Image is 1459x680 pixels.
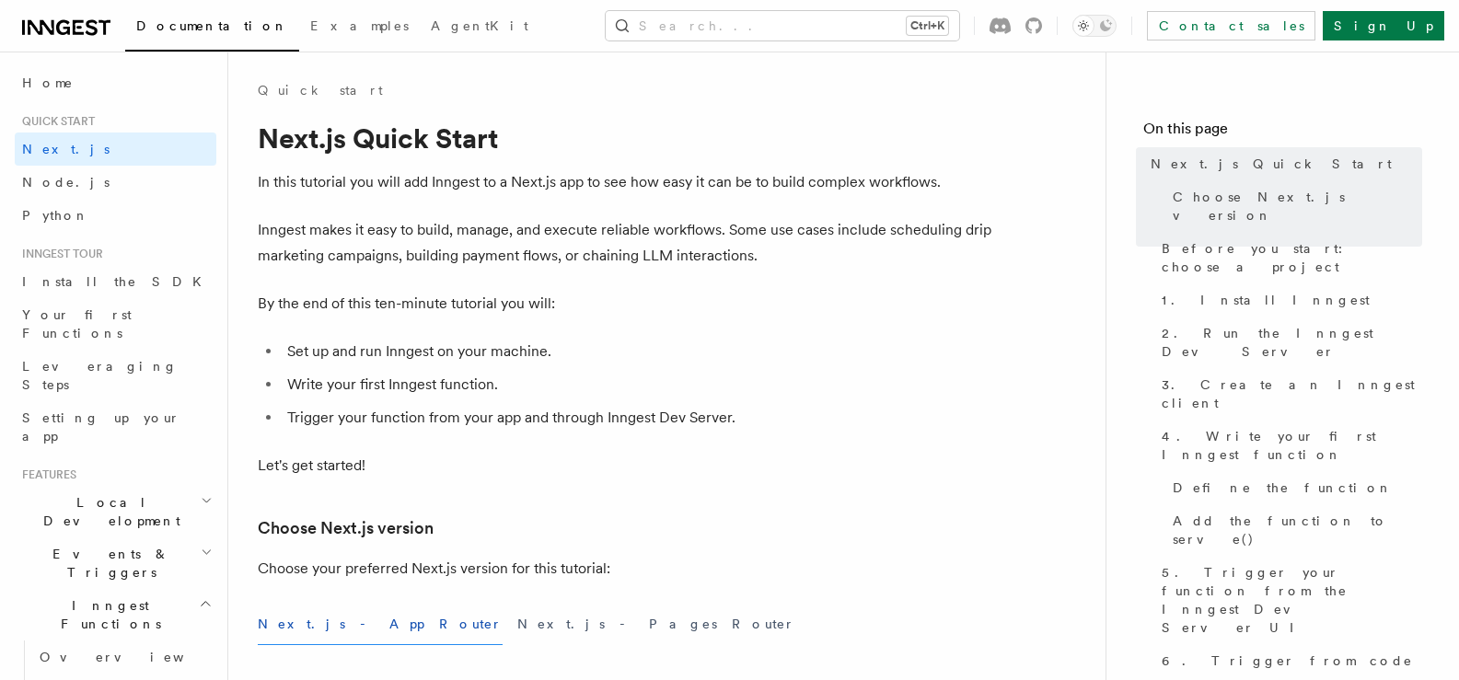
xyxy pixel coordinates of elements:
a: Quick start [258,81,383,99]
span: 5. Trigger your function from the Inngest Dev Server UI [1162,563,1422,637]
h4: On this page [1143,118,1422,147]
a: Next.js Quick Start [1143,147,1422,180]
a: Node.js [15,166,216,199]
p: By the end of this ten-minute tutorial you will: [258,291,994,317]
a: 6. Trigger from code [1154,644,1422,677]
a: 1. Install Inngest [1154,283,1422,317]
a: 4. Write your first Inngest function [1154,420,1422,471]
span: Python [22,208,89,223]
span: Define the function [1173,478,1393,497]
a: Setting up your app [15,401,216,453]
span: Overview [40,650,229,664]
span: Examples [310,18,409,33]
h1: Next.js Quick Start [258,121,994,155]
a: Home [15,66,216,99]
span: Events & Triggers [15,545,201,582]
span: Local Development [15,493,201,530]
span: Home [22,74,74,92]
p: Inngest makes it easy to build, manage, and execute reliable workflows. Some use cases include sc... [258,217,994,269]
a: Choose Next.js version [1165,180,1422,232]
a: Next.js [15,133,216,166]
span: 4. Write your first Inngest function [1162,427,1422,464]
a: Examples [299,6,420,50]
span: Install the SDK [22,274,213,289]
span: Add the function to serve() [1173,512,1422,548]
span: Documentation [136,18,288,33]
a: Python [15,199,216,232]
li: Set up and run Inngest on your machine. [282,339,994,364]
span: Your first Functions [22,307,132,340]
span: Next.js [22,142,110,156]
a: Contact sales [1147,11,1315,40]
button: Next.js - Pages Router [517,604,795,645]
button: Local Development [15,486,216,537]
a: Add the function to serve() [1165,504,1422,556]
p: Choose your preferred Next.js version for this tutorial: [258,556,994,582]
span: 6. Trigger from code [1162,651,1413,670]
span: 3. Create an Inngest client [1162,375,1422,412]
span: Next.js Quick Start [1151,155,1392,173]
kbd: Ctrl+K [907,17,948,35]
span: Leveraging Steps [22,359,178,392]
a: Before you start: choose a project [1154,232,1422,283]
a: Overview [32,640,216,674]
span: AgentKit [431,18,528,33]
p: In this tutorial you will add Inngest to a Next.js app to see how easy it can be to build complex... [258,169,994,195]
a: Define the function [1165,471,1422,504]
a: Your first Functions [15,298,216,350]
a: 5. Trigger your function from the Inngest Dev Server UI [1154,556,1422,644]
span: Quick start [15,114,95,129]
a: AgentKit [420,6,539,50]
a: Choose Next.js version [258,515,434,541]
button: Toggle dark mode [1072,15,1117,37]
span: Features [15,467,76,482]
button: Events & Triggers [15,537,216,589]
span: Choose Next.js version [1173,188,1422,225]
a: Sign Up [1323,11,1444,40]
a: Install the SDK [15,265,216,298]
a: 3. Create an Inngest client [1154,368,1422,420]
span: Setting up your app [22,410,180,444]
button: Inngest Functions [15,589,216,640]
li: Write your first Inngest function. [282,372,994,398]
button: Search...Ctrl+K [606,11,959,40]
a: Leveraging Steps [15,350,216,401]
li: Trigger your function from your app and through Inngest Dev Server. [282,405,994,431]
span: 1. Install Inngest [1162,291,1370,309]
span: Inngest Functions [15,596,199,633]
a: 2. Run the Inngest Dev Server [1154,317,1422,368]
p: Let's get started! [258,453,994,478]
span: Before you start: choose a project [1162,239,1422,276]
button: Next.js - App Router [258,604,503,645]
a: Documentation [125,6,299,52]
span: 2. Run the Inngest Dev Server [1162,324,1422,361]
span: Inngest tour [15,247,103,261]
span: Node.js [22,175,110,190]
